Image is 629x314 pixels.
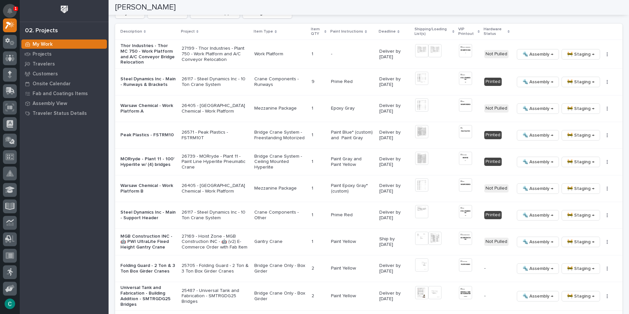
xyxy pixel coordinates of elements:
p: Folding Guard - 2 Ton & 3 Ton Box Girder Cranes [120,263,176,274]
p: VIP Printout [458,26,476,38]
p: 1 [312,238,314,245]
span: 🔩 Assembly → [522,238,553,246]
button: 🚧 Staging → [562,103,600,114]
p: 1 [312,104,314,111]
button: 🚧 Staging → [562,77,600,87]
p: 1 [312,158,314,165]
span: 🚧 Staging → [567,292,594,300]
p: 9 [312,78,316,85]
p: 26739 - MORryde - Plant 11 - Paint Line Hyperlite Pneumatic Crane [182,154,249,170]
p: Item Type [254,28,273,35]
p: Shipping/Loading List(s) [415,26,451,38]
span: 🚧 Staging → [567,158,594,166]
span: 🚧 Staging → [567,265,594,273]
button: 🔩 Assembly → [517,263,559,274]
span: 🔩 Assembly → [522,50,553,58]
button: 🚧 Staging → [562,130,600,141]
a: My Work [20,39,109,49]
tr: MGB Construction INC - 🤖 PWI UltraLite Fixed Height Gantry Crane27169 - Hoist Zone - MGB Construc... [115,228,622,255]
p: - [484,293,509,299]
p: Project [181,28,195,35]
tr: Steel Dynamics Inc - Main - Runways & Brackets26117 - Steel Dynamics Inc - 10 Ton Crane SystemCra... [115,68,622,95]
p: Prime Red [331,79,374,85]
tr: MORryde - Plant 11 - 100' Hyperlite w/ (4) bridges26739 - MORryde - Plant 11 - Paint Line Hyperli... [115,148,622,175]
span: 🔩 Assembly → [522,292,553,300]
span: 🔩 Assembly → [522,265,553,273]
p: Assembly View [33,101,67,107]
p: Warsaw Chemical - Work Platform A [120,103,176,114]
p: Mezzanine Package [254,106,306,111]
p: Bridge Crane System - Freestanding Motorized [254,130,306,141]
button: 🚧 Staging → [562,237,600,247]
p: 26117 - Steel Dynamics Inc - 10 Ton Crane System [182,210,249,221]
p: Description [120,28,142,35]
tr: Warsaw Chemical - Work Platform A26405 - [GEOGRAPHIC_DATA] Chemical - Work PlatformMezzanine Pack... [115,95,622,122]
span: 🔩 Assembly → [522,185,553,193]
p: 1 [312,131,314,138]
p: - [331,51,374,57]
p: Deliver by [DATE] [379,156,410,168]
p: Bridge Crane Only - Box Girder [254,263,306,274]
p: 2 [312,292,315,299]
span: 🚧 Staging → [567,105,594,113]
p: Deliver by [DATE] [379,76,410,88]
a: Fab and Coatings Items [20,89,109,98]
p: Bridge Crane Only - Box Girder [254,291,306,302]
p: 25487 - Universal Tank and Fabrication - SMTRGDG25 Bridges [182,288,249,304]
span: 🚧 Staging → [567,185,594,193]
p: Thor Industries - Thor MC 750 - Work Platform and A/C Conveyor Bridge Relocation [120,43,176,65]
p: Customers [33,71,58,77]
p: Mezzanine Package [254,186,306,191]
p: 26571 - Peak Plastics - FSTRM10T [182,130,249,141]
tr: Folding Guard - 2 Ton & 3 Ton Box Girder Cranes25705 - Folding Guard - 2 Ton & 3 Ton Box Girder C... [115,255,622,282]
tr: Peak Plastics - FSTRM1026571 - Peak Plastics - FSTRM10TBridge Crane System - Freestanding Motoriz... [115,122,622,148]
p: 1 [312,50,314,57]
div: Printed [484,158,502,166]
button: 🚧 Staging → [562,263,600,274]
p: Deliver by [DATE] [379,103,410,114]
p: Projects [33,51,52,57]
p: Paint Blue* (custom) and Paint Gray [331,130,374,141]
p: Hardware Status [484,26,506,38]
span: 🚧 Staging → [567,238,594,246]
p: 26405 - [GEOGRAPHIC_DATA] Chemical - Work Platform [182,183,249,194]
p: Deliver by [DATE] [379,291,410,302]
div: 02. Projects [25,27,58,35]
button: 🔩 Assembly → [517,291,559,301]
p: Ship by [DATE] [379,236,410,248]
p: 2 [312,264,315,271]
span: 🔩 Assembly → [522,131,553,139]
p: Deliver by [DATE] [379,210,410,221]
a: Customers [20,69,109,79]
span: 🔩 Assembly → [522,211,553,219]
p: Crane Components - Runways [254,76,306,88]
button: 🔩 Assembly → [517,49,559,60]
button: 🔩 Assembly → [517,103,559,114]
div: Printed [484,131,502,139]
a: Travelers [20,59,109,69]
a: Traveler Status Details [20,108,109,118]
p: Item QTY [311,26,323,38]
p: Steel Dynamics Inc - Main - Runways & Brackets [120,76,176,88]
h2: [PERSON_NAME] [115,3,176,12]
button: 🔩 Assembly → [517,210,559,221]
p: 26117 - Steel Dynamics Inc - 10 Ton Crane System [182,76,249,88]
p: MORryde - Plant 11 - 100' Hyperlite w/ (4) bridges [120,156,176,168]
div: Not Pulled [484,238,509,246]
div: Printed [484,211,502,219]
p: Paint Yellow [331,293,374,299]
button: 🚧 Staging → [562,210,600,221]
p: 1 [312,211,314,218]
p: - [484,266,509,271]
tr: Steel Dynamics Inc - Main - Support Header26117 - Steel Dynamics Inc - 10 Ton Crane SystemCrane C... [115,202,622,228]
tr: Thor Industries - Thor MC 750 - Work Platform and A/C Conveyor Bridge Relocation27199 - Thor Indu... [115,40,622,68]
button: Notifications [3,4,17,18]
span: 🔩 Assembly → [522,78,553,86]
p: Deliver by [DATE] [379,183,410,194]
a: Projects [20,49,109,59]
p: Paint Instructions [330,28,363,35]
button: 🚧 Staging → [562,291,600,301]
p: Prime Red [331,212,374,218]
button: 🔩 Assembly → [517,157,559,167]
img: Workspace Logo [58,3,70,15]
